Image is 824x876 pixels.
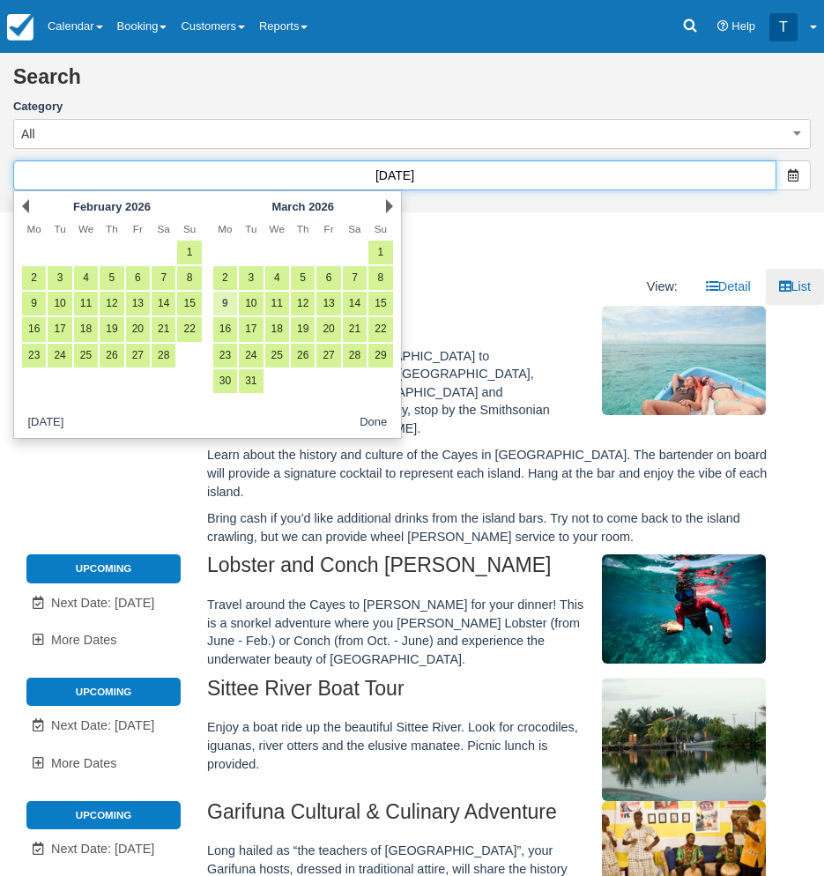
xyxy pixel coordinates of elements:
[78,223,93,234] span: Wednesday
[316,317,340,341] a: 20
[265,292,289,316] a: 11
[21,412,71,434] button: [DATE]
[291,266,315,290] a: 5
[239,292,263,316] a: 10
[48,344,71,367] a: 24
[245,223,256,234] span: Tuesday
[297,223,309,234] span: Thursday
[265,317,289,341] a: 18
[602,554,766,664] img: M306-1
[291,317,315,341] a: 19
[74,317,98,341] a: 18
[213,292,237,316] a: 9
[207,509,779,546] p: Bring cash if you’d like additional drinks from the island bars. Try not to come back to the isla...
[152,292,175,316] a: 14
[348,223,360,234] span: Saturday
[13,99,811,115] label: Category
[766,269,824,305] a: List
[152,266,175,290] a: 7
[386,199,393,213] a: Next
[100,344,123,367] a: 26
[717,21,729,33] i: Help
[634,269,691,305] li: View:
[22,292,46,316] a: 9
[100,317,123,341] a: 19
[207,554,779,587] h2: Lobster and Conch [PERSON_NAME]
[316,344,340,367] a: 27
[73,200,122,213] span: February
[51,596,154,610] span: Next Date: [DATE]
[207,347,779,438] p: Take a floating bar from [GEOGRAPHIC_DATA] to [GEOGRAPHIC_DATA]. Travel to [GEOGRAPHIC_DATA], [GE...
[239,344,263,367] a: 24
[126,292,150,316] a: 13
[693,269,764,305] a: Detail
[51,756,116,770] span: More Dates
[26,801,181,829] li: Upcoming
[100,266,123,290] a: 5
[368,266,392,290] a: 8
[22,199,29,213] a: Prev
[207,446,779,501] p: Learn about the history and culture of the Cayes in [GEOGRAPHIC_DATA]. The bartender on board wil...
[26,678,181,706] li: Upcoming
[731,19,755,33] span: Help
[51,842,154,856] span: Next Date: [DATE]
[239,266,263,290] a: 3
[158,223,170,234] span: Saturday
[26,554,181,583] li: Upcoming
[126,344,150,367] a: 27
[51,718,154,732] span: Next Date: [DATE]
[218,223,232,234] span: Monday
[207,306,779,338] h2: Island Crawl
[207,801,779,834] h2: Garifuna Cultural & Culinary Adventure
[74,292,98,316] a: 11
[602,678,766,801] img: M307-1
[213,317,237,341] a: 16
[207,678,779,710] h2: Sittee River Boat Tour
[22,317,46,341] a: 16
[368,344,392,367] a: 29
[7,14,33,41] img: checkfront-main-nav-mini-logo.png
[207,596,779,668] p: Travel around the Cayes to [PERSON_NAME] for your dinner! This is a snorkel adventure where you [...
[13,66,811,99] h2: Search
[74,266,98,290] a: 4
[270,223,285,234] span: Wednesday
[74,344,98,367] a: 25
[177,266,201,290] a: 8
[126,266,150,290] a: 6
[213,369,237,393] a: 30
[21,125,35,143] span: All
[239,317,263,341] a: 17
[152,317,175,341] a: 21
[48,317,71,341] a: 17
[48,266,71,290] a: 3
[177,292,201,316] a: 15
[265,266,289,290] a: 4
[213,266,237,290] a: 2
[152,344,175,367] a: 28
[343,292,367,316] a: 14
[343,317,367,341] a: 21
[343,266,367,290] a: 7
[602,306,766,415] img: M305-1
[308,200,334,213] span: 2026
[316,292,340,316] a: 13
[343,344,367,367] a: 28
[265,344,289,367] a: 25
[126,317,150,341] a: 20
[48,292,71,316] a: 10
[27,223,41,234] span: Monday
[26,831,181,867] a: Next Date: [DATE]
[368,317,392,341] a: 22
[353,412,394,434] button: Done
[271,200,305,213] span: March
[291,292,315,316] a: 12
[55,223,66,234] span: Tuesday
[291,344,315,367] a: 26
[213,344,237,367] a: 23
[324,223,334,234] span: Friday
[26,708,181,744] a: Next Date: [DATE]
[51,633,116,647] span: More Dates
[125,200,151,213] span: 2026
[106,223,118,234] span: Thursday
[375,223,387,234] span: Sunday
